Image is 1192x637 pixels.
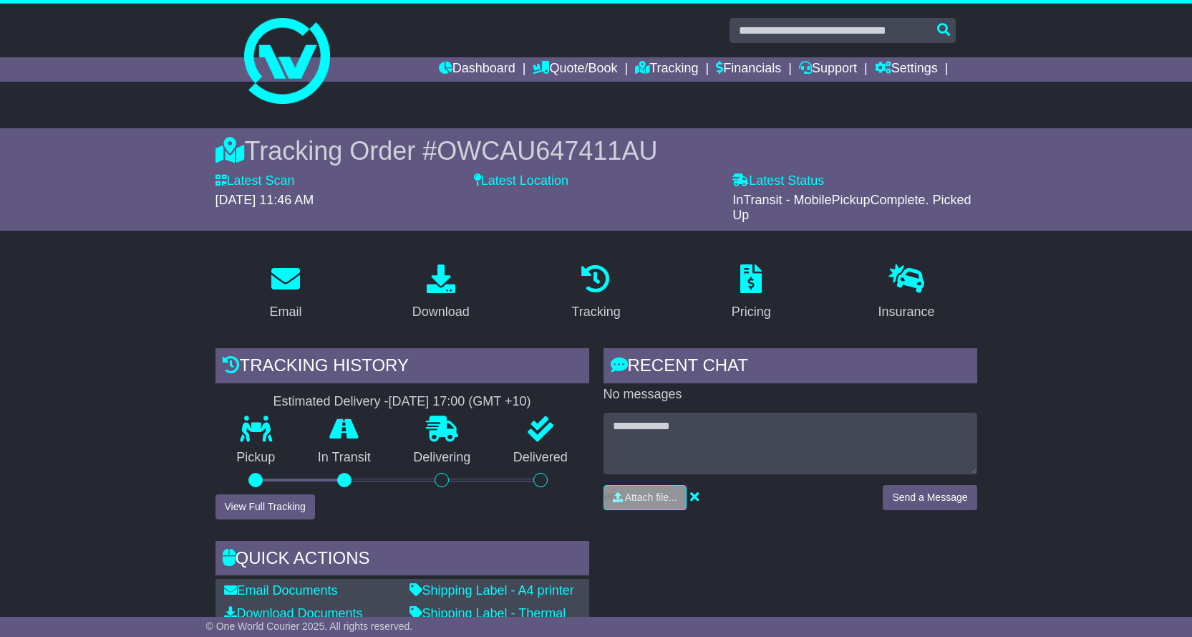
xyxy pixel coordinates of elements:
[215,450,297,466] p: Pickup
[883,485,977,510] button: Send a Message
[437,136,657,166] span: OWCAU647411AU
[439,57,515,82] a: Dashboard
[492,450,589,466] p: Delivered
[410,606,566,636] a: Shipping Label - Thermal printer
[269,302,301,322] div: Email
[732,173,824,189] label: Latest Status
[716,57,781,82] a: Financials
[215,348,589,387] div: Tracking history
[215,193,314,207] span: [DATE] 11:46 AM
[474,173,568,189] label: Latest Location
[403,259,479,327] a: Download
[869,259,944,327] a: Insurance
[392,450,493,466] p: Delivering
[206,621,413,632] span: © One World Courier 2025. All rights reserved.
[224,583,338,598] a: Email Documents
[604,348,977,387] div: RECENT CHAT
[732,302,771,322] div: Pricing
[260,259,311,327] a: Email
[732,193,971,223] span: InTransit - MobilePickupComplete. Picked Up
[533,57,617,82] a: Quote/Book
[215,541,589,580] div: Quick Actions
[412,302,470,322] div: Download
[215,494,315,519] button: View Full Tracking
[635,57,698,82] a: Tracking
[215,135,977,166] div: Tracking Order #
[410,583,574,598] a: Shipping Label - A4 printer
[799,57,857,82] a: Support
[604,387,977,403] p: No messages
[571,302,620,322] div: Tracking
[215,394,589,410] div: Estimated Delivery -
[224,606,363,621] a: Download Documents
[562,259,629,327] a: Tracking
[722,259,780,327] a: Pricing
[875,57,938,82] a: Settings
[878,302,935,322] div: Insurance
[389,394,531,410] div: [DATE] 17:00 (GMT +10)
[215,173,295,189] label: Latest Scan
[296,450,392,466] p: In Transit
